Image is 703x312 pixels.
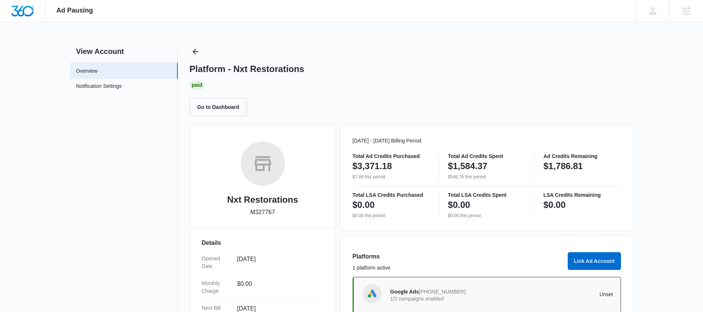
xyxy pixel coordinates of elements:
[190,98,247,116] button: Go to Dashboard
[57,7,93,14] span: Ad Pausing
[448,212,525,219] p: $0.00 this period
[190,104,252,110] a: Go to Dashboard
[448,192,525,198] p: Total LSA Credits Spent
[202,255,231,270] dt: Opened Date
[237,280,318,295] dd: $0.00
[190,46,201,58] button: Back
[190,80,205,89] div: Paid
[190,64,305,75] h1: Platform - Nxt Restorations
[202,239,324,247] h3: Details
[448,154,525,159] p: Total Ad Credits Spent
[448,199,470,211] p: $0.00
[202,280,231,295] dt: Monthly Charge
[353,199,375,211] p: $0.00
[353,264,563,272] p: 1 platform active
[390,289,419,295] span: Google Ads
[353,174,430,180] p: $7.68 this period
[543,192,621,198] p: LSA Credits Remaining
[70,46,178,57] h2: View Account
[353,252,563,261] h3: Platforms
[543,160,583,172] p: $1,786.81
[353,160,392,172] p: $3,371.18
[250,208,275,217] p: M327767
[353,137,621,145] p: [DATE] - [DATE] Billing Period
[502,292,613,297] p: Unset
[568,252,621,270] button: Link Ad Account
[202,275,324,300] div: Monthly Charge$0.00
[419,289,466,295] span: [PHONE_NUMBER]
[202,250,324,275] div: Opened Date[DATE]
[353,154,430,159] p: Total Ad Credits Purchased
[448,160,488,172] p: $1,584.37
[227,193,298,206] h2: Nxt Restorations
[543,154,621,159] p: Ad Credits Remaining
[543,199,566,211] p: $0.00
[353,192,430,198] p: Total LSA Credits Purchased
[237,255,318,270] dd: [DATE]
[367,288,378,299] img: Google Ads
[390,296,502,301] p: 1/2 campaigns enabled
[448,174,525,180] p: $546.76 this period
[76,82,122,92] a: Notification Settings
[76,67,98,75] a: Overview
[353,212,430,219] p: $0.00 this period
